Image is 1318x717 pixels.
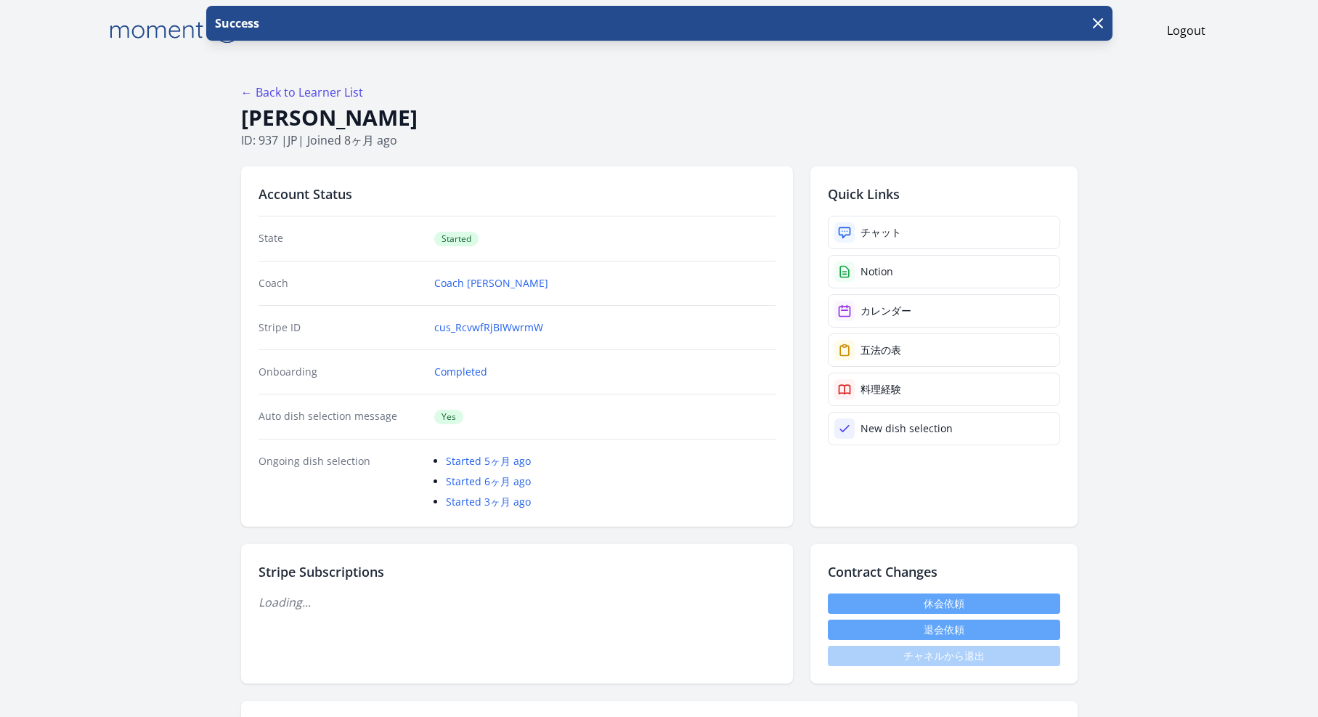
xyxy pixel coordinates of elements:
a: ← Back to Learner List [241,84,363,100]
dt: Coach [259,276,423,291]
a: Completed [434,365,487,379]
div: カレンダー [861,304,911,318]
a: Notion [828,255,1060,288]
a: Coach [PERSON_NAME] [434,276,548,291]
a: New dish selection [828,412,1060,445]
div: New dish selection [861,421,953,436]
h2: Stripe Subscriptions [259,562,776,582]
span: Started [434,232,479,246]
span: チャネルから退出 [828,646,1060,666]
a: cus_RcvwfRjBIWwrmW [434,320,543,335]
p: Loading... [259,594,776,611]
a: Started 3ヶ月 ago [446,495,531,509]
button: 退会依頼 [828,620,1060,640]
div: 五法の表 [861,343,901,357]
dt: Ongoing dish selection [259,454,423,509]
a: Started 6ヶ月 ago [446,474,531,488]
dt: State [259,231,423,246]
div: Notion [861,264,893,279]
h2: Contract Changes [828,562,1060,582]
a: 料理経験 [828,373,1060,406]
dt: Stripe ID [259,320,423,335]
h2: Account Status [259,184,776,204]
p: Success [212,15,259,32]
dt: Onboarding [259,365,423,379]
div: チャット [861,225,901,240]
dt: Auto dish selection message [259,409,423,424]
a: チャット [828,216,1060,249]
div: 料理経験 [861,382,901,397]
span: jp [288,132,298,148]
h1: [PERSON_NAME] [241,104,1078,131]
a: Started 5ヶ月 ago [446,454,531,468]
a: カレンダー [828,294,1060,328]
a: 休会依頼 [828,594,1060,614]
a: 五法の表 [828,333,1060,367]
h2: Quick Links [828,184,1060,204]
p: ID: 937 | | Joined 8ヶ月 ago [241,131,1078,149]
span: Yes [434,410,463,424]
